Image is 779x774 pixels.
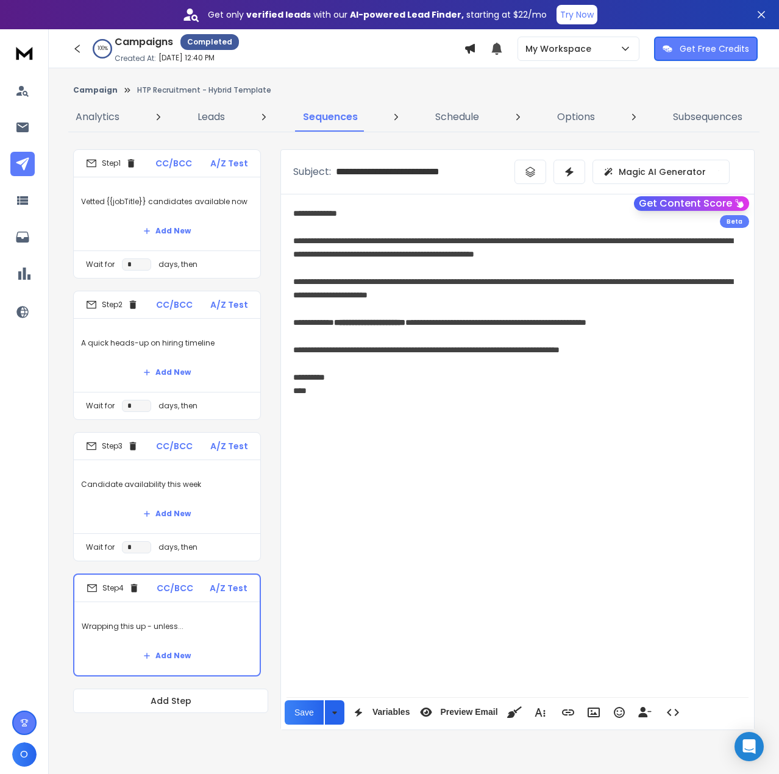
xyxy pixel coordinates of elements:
[73,689,268,713] button: Add Step
[210,299,248,311] p: A/Z Test
[133,360,201,385] button: Add New
[208,9,547,21] p: Get only with our starting at $22/mo
[210,157,248,169] p: A/Z Test
[560,9,594,21] p: Try Now
[82,609,252,644] p: Wrapping this up - unless...
[197,110,225,124] p: Leads
[76,110,119,124] p: Analytics
[666,102,750,132] a: Subsequences
[158,260,197,269] p: days, then
[68,102,127,132] a: Analytics
[347,700,413,725] button: Variables
[435,110,479,124] p: Schedule
[438,707,500,717] span: Preview Email
[293,165,331,179] p: Subject:
[633,700,656,725] button: Insert Unsubscribe Link
[296,102,365,132] a: Sequences
[528,700,552,725] button: More Text
[86,401,115,411] p: Wait for
[155,157,192,169] p: CC/BCC
[557,5,597,24] button: Try Now
[73,432,261,561] li: Step3CC/BCCA/Z TestCandidate availability this weekAdd NewWait fordays, then
[735,732,764,761] div: Open Intercom Messenger
[87,583,140,594] div: Step 4
[661,700,685,725] button: Code View
[12,742,37,767] button: O
[608,700,631,725] button: Emoticons
[720,215,749,228] div: Beta
[370,707,413,717] span: Variables
[414,700,500,725] button: Preview Email
[350,9,464,21] strong: AI-powered Lead Finder,
[634,196,749,211] button: Get Content Score
[12,41,37,64] img: logo
[86,299,138,310] div: Step 2
[115,54,156,63] p: Created At:
[98,45,108,52] p: 100 %
[73,291,261,420] li: Step2CC/BCCA/Z TestA quick heads-up on hiring timelineAdd NewWait fordays, then
[190,102,232,132] a: Leads
[115,35,173,49] h1: Campaigns
[285,700,324,725] button: Save
[81,185,253,219] p: Vetted {{jobTitle}} candidates available now
[73,573,261,676] li: Step4CC/BCCA/Z TestWrapping this up - unless...Add New
[303,110,358,124] p: Sequences
[133,502,201,526] button: Add New
[73,85,118,95] button: Campaign
[133,644,201,668] button: Add New
[180,34,239,50] div: Completed
[550,102,602,132] a: Options
[158,542,197,552] p: days, then
[592,160,730,184] button: Magic AI Generator
[673,110,742,124] p: Subsequences
[158,53,215,63] p: [DATE] 12:40 PM
[157,582,193,594] p: CC/BCC
[525,43,596,55] p: My Workspace
[680,43,749,55] p: Get Free Credits
[73,149,261,279] li: Step1CC/BCCA/Z TestVetted {{jobTitle}} candidates available nowAdd NewWait fordays, then
[137,85,271,95] p: HTP Recruitment - Hybrid Template
[86,542,115,552] p: Wait for
[81,326,253,360] p: A quick heads-up on hiring timeline
[503,700,526,725] button: Clean HTML
[86,260,115,269] p: Wait for
[81,467,253,502] p: Candidate availability this week
[619,166,706,178] p: Magic AI Generator
[156,440,193,452] p: CC/BCC
[158,401,197,411] p: days, then
[86,158,137,169] div: Step 1
[133,219,201,243] button: Add New
[654,37,758,61] button: Get Free Credits
[582,700,605,725] button: Insert Image (Ctrl+P)
[557,700,580,725] button: Insert Link (Ctrl+K)
[210,440,248,452] p: A/Z Test
[246,9,311,21] strong: verified leads
[428,102,486,132] a: Schedule
[156,299,193,311] p: CC/BCC
[86,441,138,452] div: Step 3
[210,582,247,594] p: A/Z Test
[557,110,595,124] p: Options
